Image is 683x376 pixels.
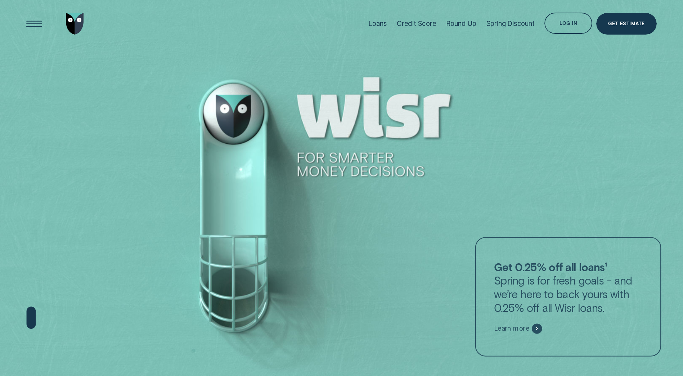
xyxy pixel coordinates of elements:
[446,19,476,28] div: Round Up
[397,19,436,28] div: Credit Score
[475,237,661,357] a: Get 0.25% off all loans¹Spring is for fresh goals - and we’re here to back yours with 0.25% off a...
[494,324,529,333] span: Learn more
[596,13,657,35] a: Get Estimate
[544,13,592,34] button: Log in
[66,13,84,35] img: Wisr
[486,19,535,28] div: Spring Discount
[494,260,607,273] strong: Get 0.25% off all loans¹
[368,19,387,28] div: Loans
[23,13,45,35] button: Open Menu
[494,260,642,314] p: Spring is for fresh goals - and we’re here to back yours with 0.25% off all Wisr loans.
